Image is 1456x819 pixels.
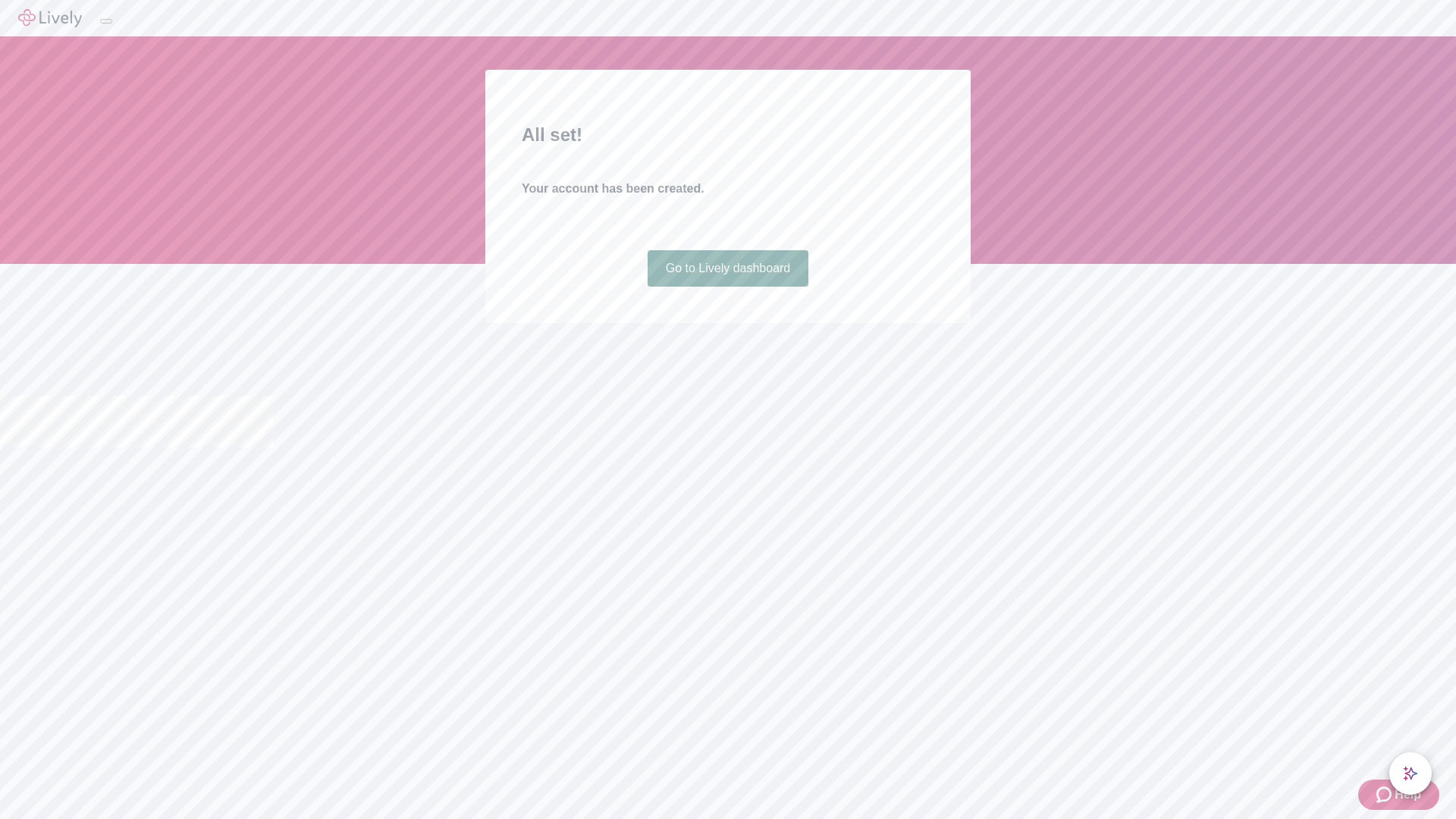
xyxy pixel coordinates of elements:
[1395,786,1421,804] span: Help
[1403,766,1418,781] svg: Lively AI Assistant
[100,19,112,24] button: Log out
[522,121,934,149] h2: All set!
[1389,752,1432,795] button: chat
[648,250,809,287] a: Go to Lively dashboard
[18,9,82,27] img: Lively
[1376,786,1395,804] svg: Zendesk support icon
[522,180,934,198] h4: Your account has been created.
[1358,780,1439,810] button: Zendesk support iconHelp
